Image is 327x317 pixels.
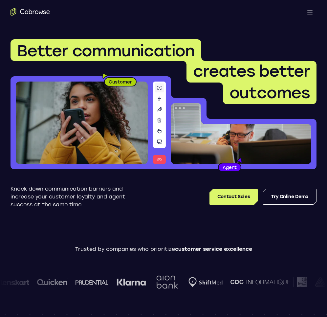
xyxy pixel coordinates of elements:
[16,82,148,164] img: A customer holding their phone
[11,185,132,209] p: Knock down communication barriers and increase your customer loyalty and agent success at the sam...
[193,62,310,81] span: creates better
[175,246,252,252] span: customer service excellence
[116,278,146,286] img: Klarna
[11,8,50,16] a: Go to the home page
[188,277,222,287] img: Shiftmed
[209,189,258,205] a: Contact Sales
[153,82,166,164] img: A series of tools used in co-browsing sessions
[171,103,311,164] img: A customer support agent talking on the phone
[154,269,180,295] img: Aion Bank
[229,83,310,102] span: outcomes
[17,41,195,60] span: Better communication
[263,189,316,205] a: Try Online Demo
[75,280,108,285] img: prudential
[230,277,307,287] img: CDC Informatique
